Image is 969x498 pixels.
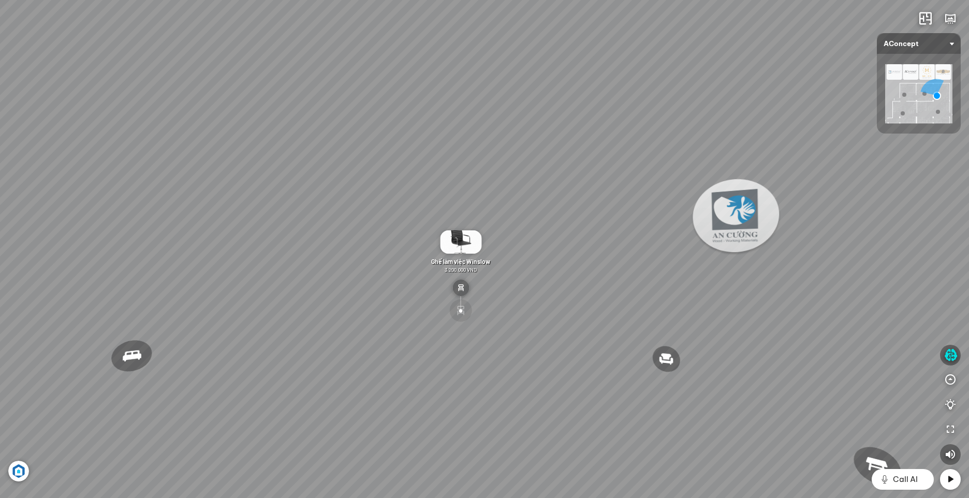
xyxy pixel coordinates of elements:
img: ghe_lam_viec_wi_Y9JC27A3G7CD.gif [440,230,481,254]
img: AConcept_CTMHTJT2R6E4.png [885,64,952,123]
span: Call AI [893,473,918,486]
button: Call AI [872,469,934,490]
span: 3.200.000 VND [445,267,477,273]
span: Ghế làm việc Winslow [431,258,490,265]
img: type_chair_EH76Y3RXHCN6.svg [452,280,469,296]
span: AConcept [884,33,954,54]
img: Artboard_6_4x_1_F4RHW9YJWHU.jpg [8,461,29,481]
